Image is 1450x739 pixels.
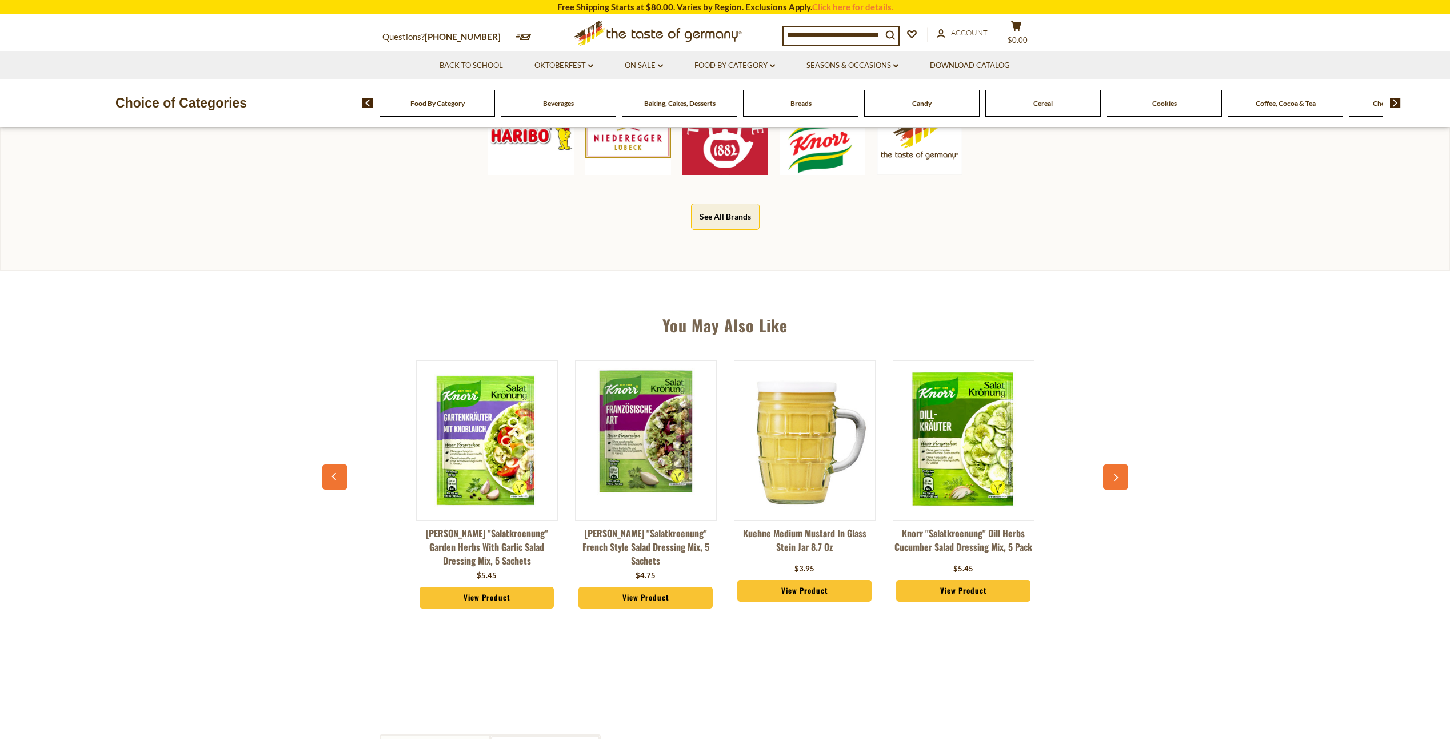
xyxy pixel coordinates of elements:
[893,526,1034,561] a: Knorr "Salatkroenung" Dill Herbs Cucumber Salad Dressing Mix, 5 pack
[1033,99,1053,108] a: Cereal
[877,89,962,174] img: The Taste of Germany
[694,59,775,72] a: Food By Category
[682,89,768,175] img: Teekanne
[625,59,663,72] a: On Sale
[1000,21,1034,49] button: $0.00
[737,580,872,602] a: View Product
[896,580,1031,602] a: View Product
[806,59,898,72] a: Seasons & Occasions
[477,570,497,582] div: $5.45
[953,563,973,575] div: $5.45
[644,99,716,108] a: Baking, Cakes, Desserts
[1256,99,1316,108] a: Coffee, Cocoa & Tea
[328,299,1123,346] div: You May Also Like
[930,59,1010,72] a: Download Catalog
[636,570,656,582] div: $4.75
[382,30,509,45] p: Questions?
[425,31,501,42] a: [PHONE_NUMBER]
[1390,98,1401,108] img: next arrow
[420,587,554,609] a: View Product
[734,526,876,561] a: Kuehne Medium Mustard in Glass Stein Jar 8.7 oz
[893,370,1034,511] img: Knorr
[1008,35,1028,45] span: $0.00
[410,99,465,108] a: Food By Category
[790,99,812,108] a: Breads
[1152,99,1177,108] a: Cookies
[585,89,671,175] img: Niederegger
[794,563,814,575] div: $3.95
[488,89,574,175] img: Haribo
[951,28,988,37] span: Account
[534,59,593,72] a: Oktoberfest
[417,370,557,511] img: Knorr
[912,99,932,108] a: Candy
[575,526,717,567] a: [PERSON_NAME] "Salatkroenung" French Style Salad Dressing Mix, 5 sachets
[440,59,503,72] a: Back to School
[362,98,373,108] img: previous arrow
[416,526,558,567] a: [PERSON_NAME] "Salatkroenung" Garden Herbs with Garlic Salad Dressing Mix, 5 sachets
[780,89,865,175] img: Knorr
[734,370,875,511] img: Kuehne Medium Mustard in Glass Stein Jar 8.7 oz
[937,27,988,39] a: Account
[691,204,760,229] button: See All Brands
[1373,99,1441,108] a: Chocolate & Marzipan
[543,99,574,108] a: Beverages
[576,361,716,502] img: Knorr
[812,2,893,12] a: Click here for details.
[578,587,713,609] a: View Product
